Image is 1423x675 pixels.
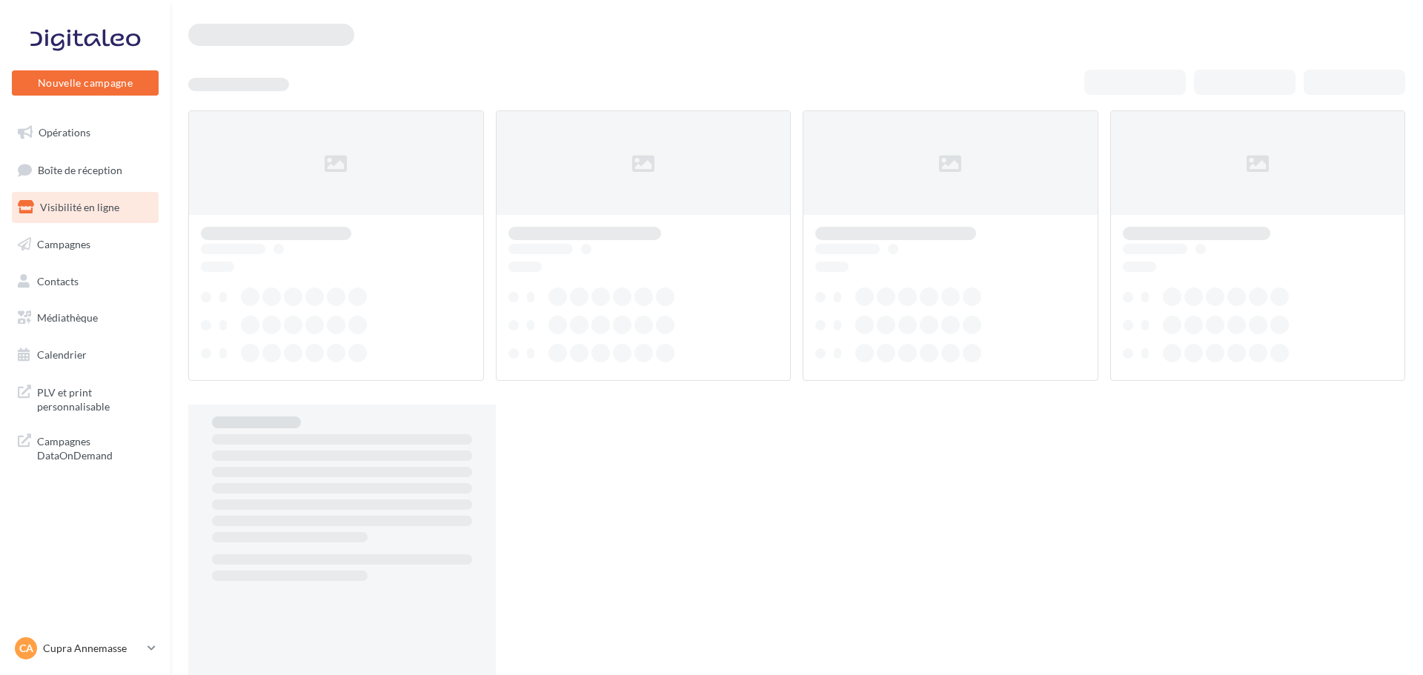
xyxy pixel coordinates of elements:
button: Nouvelle campagne [12,70,159,96]
span: Calendrier [37,348,87,361]
p: Cupra Annemasse [43,641,142,656]
span: CA [19,641,33,656]
span: Médiathèque [37,311,98,324]
a: Contacts [9,266,162,297]
span: Campagnes [37,238,90,250]
a: Boîte de réception [9,154,162,186]
a: Opérations [9,117,162,148]
span: Visibilité en ligne [40,201,119,213]
span: Contacts [37,274,79,287]
a: Visibilité en ligne [9,192,162,223]
span: Campagnes DataOnDemand [37,431,153,463]
a: PLV et print personnalisable [9,376,162,420]
a: Campagnes [9,229,162,260]
a: Campagnes DataOnDemand [9,425,162,469]
span: Boîte de réception [38,163,122,176]
a: CA Cupra Annemasse [12,634,159,662]
a: Médiathèque [9,302,162,333]
a: Calendrier [9,339,162,370]
span: Opérations [39,126,90,139]
span: PLV et print personnalisable [37,382,153,414]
